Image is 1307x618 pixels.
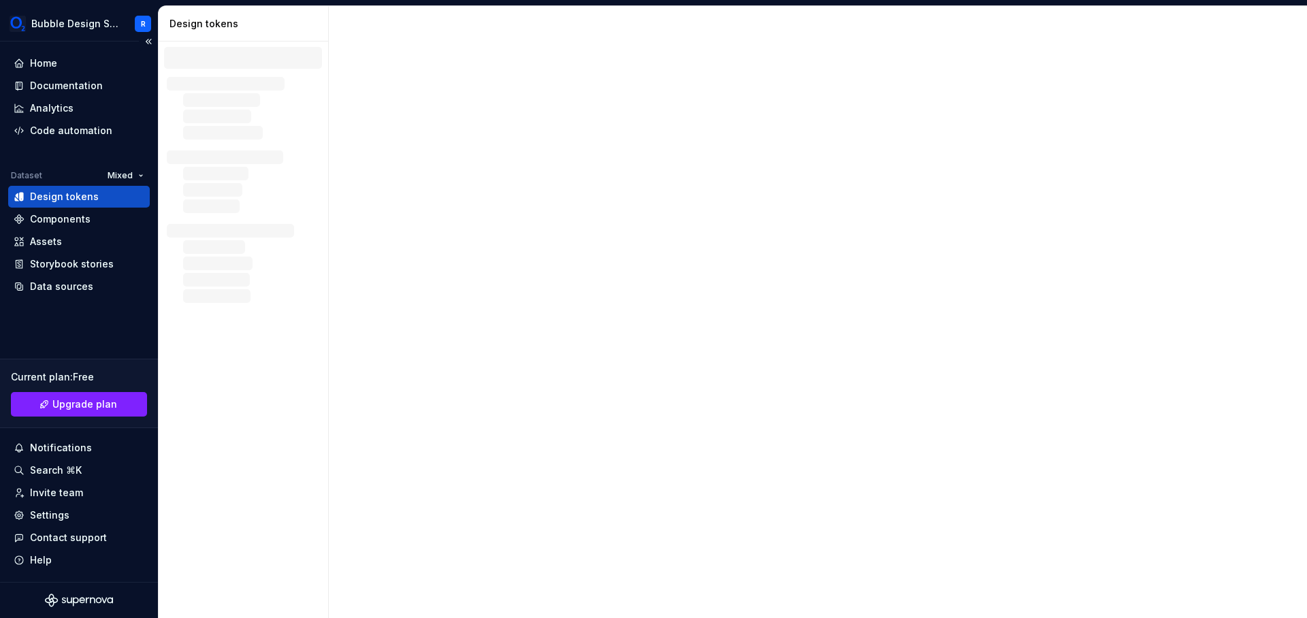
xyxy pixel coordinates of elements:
button: Mixed [101,166,150,185]
div: Design tokens [30,190,99,204]
a: Components [8,208,150,230]
div: Invite team [30,486,83,500]
a: Assets [8,231,150,253]
button: Notifications [8,437,150,459]
a: Analytics [8,97,150,119]
a: Data sources [8,276,150,297]
div: Code automation [30,124,112,137]
button: Contact support [8,527,150,549]
a: Home [8,52,150,74]
div: Analytics [30,101,74,115]
div: Bubble Design System [31,17,118,31]
div: Current plan : Free [11,370,147,384]
button: Search ⌘K [8,459,150,481]
div: Help [30,553,52,567]
div: Dataset [11,170,42,181]
div: Contact support [30,531,107,544]
svg: Supernova Logo [45,593,113,607]
a: Code automation [8,120,150,142]
div: Design tokens [170,17,323,31]
div: R [141,18,146,29]
div: Storybook stories [30,257,114,271]
div: Home [30,56,57,70]
a: Invite team [8,482,150,504]
a: Design tokens [8,186,150,208]
div: Data sources [30,280,93,293]
div: Components [30,212,91,226]
a: Documentation [8,75,150,97]
div: Settings [30,508,69,522]
span: Upgrade plan [52,397,117,411]
div: Documentation [30,79,103,93]
div: Notifications [30,441,92,455]
span: Mixed [108,170,133,181]
img: 1a847f6c-1245-4c66-adf2-ab3a177fc91e.png [10,16,26,32]
div: Search ⌘K [30,463,82,477]
button: Help [8,549,150,571]
div: Assets [30,235,62,248]
button: Upgrade plan [11,392,147,417]
button: Collapse sidebar [139,32,158,51]
a: Storybook stories [8,253,150,275]
button: Bubble Design SystemR [3,9,155,38]
a: Settings [8,504,150,526]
